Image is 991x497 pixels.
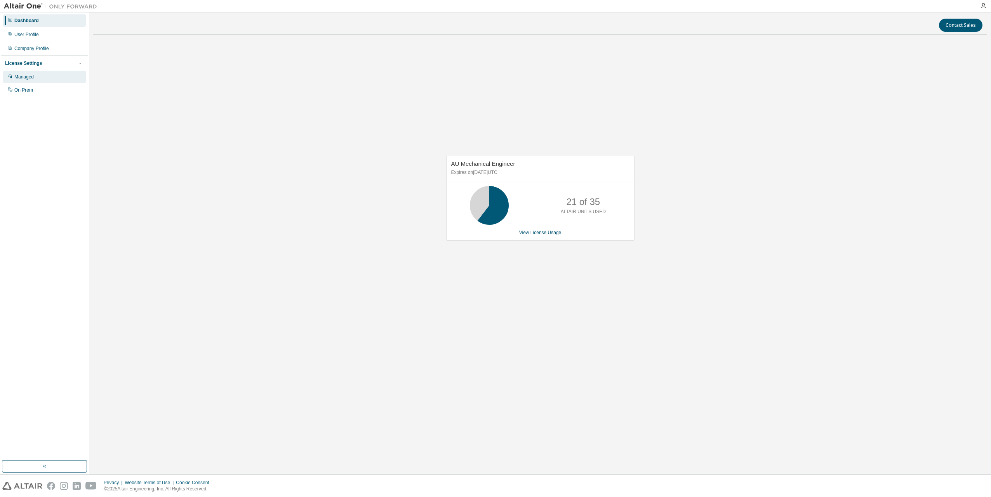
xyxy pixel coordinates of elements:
[85,482,97,490] img: youtube.svg
[939,19,982,32] button: Contact Sales
[73,482,81,490] img: linkedin.svg
[14,45,49,52] div: Company Profile
[60,482,68,490] img: instagram.svg
[5,60,42,66] div: License Settings
[451,160,515,167] span: AU Mechanical Engineer
[2,482,42,490] img: altair_logo.svg
[566,195,600,209] p: 21 of 35
[47,482,55,490] img: facebook.svg
[104,486,214,492] p: © 2025 Altair Engineering, Inc. All Rights Reserved.
[104,480,125,486] div: Privacy
[561,209,606,215] p: ALTAIR UNITS USED
[14,17,39,24] div: Dashboard
[176,480,214,486] div: Cookie Consent
[451,169,628,176] p: Expires on [DATE] UTC
[14,31,39,38] div: User Profile
[125,480,176,486] div: Website Terms of Use
[4,2,101,10] img: Altair One
[14,74,34,80] div: Managed
[14,87,33,93] div: On Prem
[519,230,562,235] a: View License Usage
